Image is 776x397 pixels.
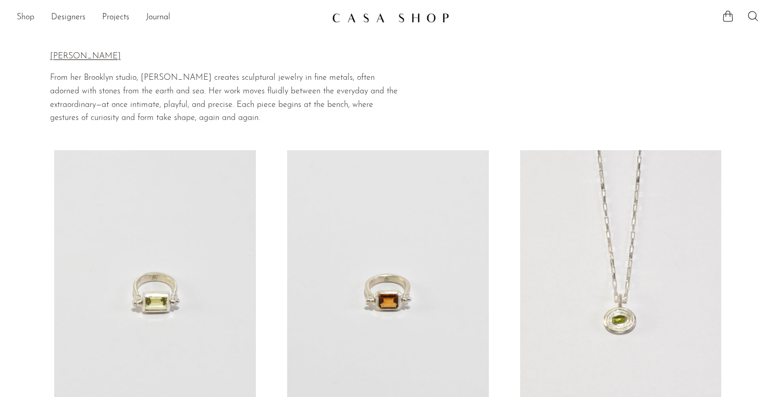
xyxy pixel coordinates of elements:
[50,50,399,64] p: [PERSON_NAME]
[51,11,85,25] a: Designers
[17,9,324,27] nav: Desktop navigation
[146,11,170,25] a: Journal
[17,9,324,27] ul: NEW HEADER MENU
[102,11,129,25] a: Projects
[17,11,34,25] a: Shop
[50,71,399,125] p: From her Brooklyn studio, [PERSON_NAME] creates sculptural jewelry in fine metals, often adorned ...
